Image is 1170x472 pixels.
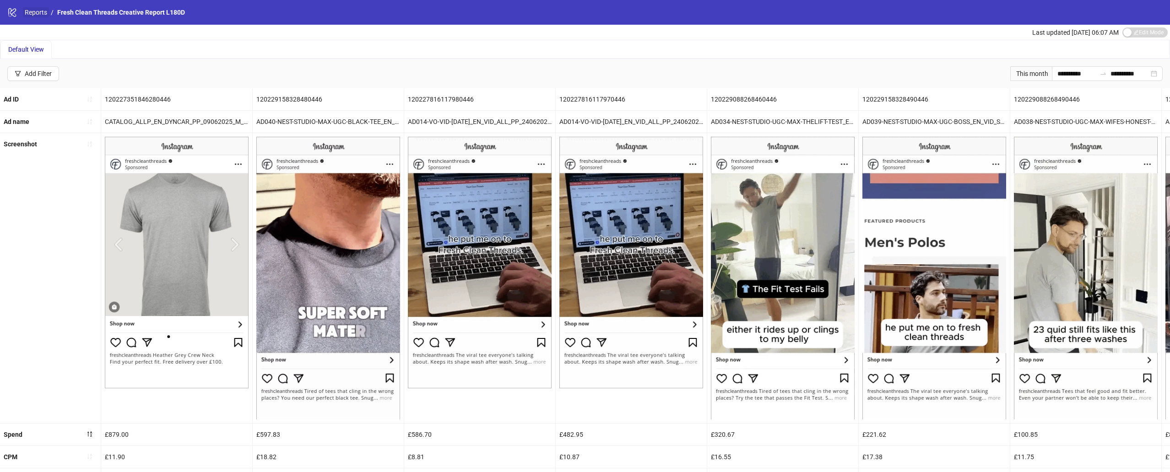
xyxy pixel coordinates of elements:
div: £18.82 [253,446,404,468]
span: filter [15,70,21,77]
div: £17.38 [859,446,1010,468]
img: Screenshot 120227816117970446 [559,137,703,388]
div: 120227816117980446 [404,88,555,110]
div: AD039-NEST-STUDIO-MAX-UGC-BOSS_EN_VID_SP_17062025_ALLG_CC_SC13_None_ – Copy [859,111,1010,133]
b: Ad name [4,118,29,125]
span: to [1100,70,1107,77]
button: Add Filter [7,66,59,81]
div: £100.85 [1010,424,1161,445]
div: AD034-NEST-STUDIO-UGC-MAX-THELIFT-TEST_EN_IMG_SP_16072025_ALLG_CC_SC13_None_ [707,111,858,133]
span: Last updated [DATE] 06:07 AM [1032,29,1119,36]
span: sort-ascending [87,141,93,147]
span: sort-ascending [87,118,93,125]
div: Add Filter [25,70,52,77]
span: sort-ascending [87,453,93,460]
div: 120229158328490446 [859,88,1010,110]
a: Reports [23,7,49,17]
img: Screenshot 120229158328490446 [862,137,1006,419]
div: £597.83 [253,424,404,445]
div: AD038-NEST-STUDIO-UGC-MAX-WIFES-HONEST-OPINION_EN_IMG_SP_16072025_ALLG_CC_SC13_None_ [1010,111,1161,133]
div: 120227816117970446 [556,88,707,110]
b: Screenshot [4,140,37,148]
div: 120229088268460446 [707,88,858,110]
div: CATALOG_ALLP_EN_DYNCAR_PP_09062025_M_CC_SC3_None_PRO_CATALOG [101,111,252,133]
li: / [51,7,54,17]
div: £221.62 [859,424,1010,445]
img: Screenshot 120229088268490446 [1014,137,1158,419]
div: This month [1010,66,1052,81]
div: 120229088268490446 [1010,88,1161,110]
img: Screenshot 120229088268460446 [711,137,855,419]
img: Screenshot 120227351846280446 [105,137,249,388]
div: 120227351846280446 [101,88,252,110]
div: £8.81 [404,446,555,468]
div: £320.67 [707,424,858,445]
span: sort-descending [87,431,93,437]
div: £879.00 [101,424,252,445]
div: £10.87 [556,446,707,468]
div: AD014-VO-VID-[DATE]_EN_VID_ALL_PP_24062025_ALLG_CC_SC13_None_PRO_CONV_UK – Copy [556,111,707,133]
img: Screenshot 120229158328480446 [256,137,400,419]
div: AD040-NEST-STUDIO-MAX-UGC-BLACK-TEE_EN_VID_SP_17062025_ALLG_CC_SC13_None_ – Copy [253,111,404,133]
b: CPM [4,453,17,461]
div: 120229158328480446 [253,88,404,110]
b: Ad ID [4,96,19,103]
div: AD014-VO-VID-[DATE]_EN_VID_ALL_PP_24062025_ALLG_CC_SC13_None_PRO_CONV_UK – Copy [404,111,555,133]
span: Fresh Clean Threads Creative Report L180D [57,9,185,16]
div: £16.55 [707,446,858,468]
div: £586.70 [404,424,555,445]
div: £482.95 [556,424,707,445]
div: £11.75 [1010,446,1161,468]
b: Spend [4,431,22,438]
div: £11.90 [101,446,252,468]
span: swap-right [1100,70,1107,77]
span: Default View [8,46,44,53]
img: Screenshot 120227816117980446 [408,137,552,388]
span: sort-ascending [87,96,93,102]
